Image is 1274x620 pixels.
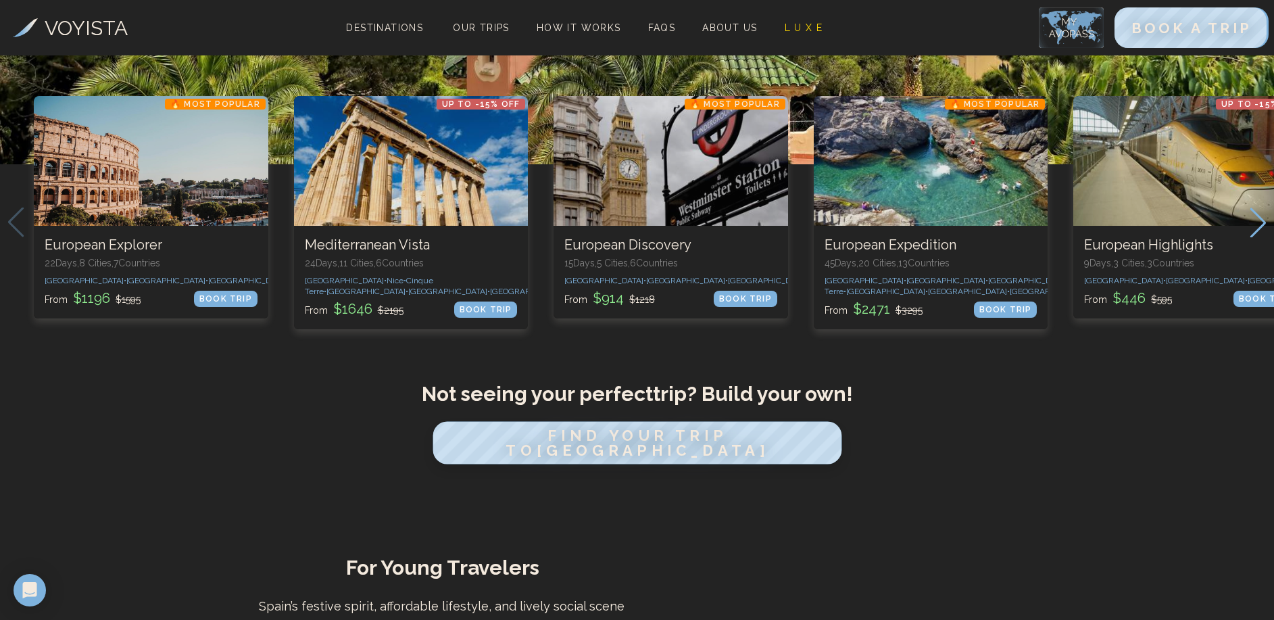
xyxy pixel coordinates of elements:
[825,256,1037,270] p: 45 Days, 20 Cities, 13 Countr ies
[896,305,923,316] span: $ 3295
[825,300,923,318] p: From
[974,302,1037,318] div: BOOK TRIP
[437,99,526,110] p: Up to -15% OFF
[378,305,403,316] span: $ 2195
[714,291,777,307] div: BOOK TRIP
[453,22,510,33] span: Our Trips
[305,276,387,285] span: [GEOGRAPHIC_DATA] •
[14,574,46,606] div: Open Intercom Messenger
[165,99,266,110] p: 🔥 Most Popular
[554,96,788,318] a: European Discovery🔥 Most PopularEuropean Discovery15Days,5 Cities,6Countries[GEOGRAPHIC_DATA]•[GE...
[1151,294,1172,305] span: $ 595
[433,421,841,464] button: FIND YOUR TRIP TO[GEOGRAPHIC_DATA]
[70,290,113,306] span: $ 1196
[1084,276,1166,285] span: [GEOGRAPHIC_DATA] •
[814,96,1048,329] a: European Expedition🔥 Most PopularEuropean Expedition45Days,20 Cities,13Countries[GEOGRAPHIC_DATA]...
[728,276,810,285] span: [GEOGRAPHIC_DATA] •
[785,22,823,33] span: L U X E
[643,18,681,37] a: FAQs
[194,291,258,307] div: BOOK TRIP
[341,17,428,57] span: Destinations
[1114,23,1269,36] a: BOOK A TRIP
[305,256,518,270] p: 24 Days, 11 Cities, 6 Countr ies
[294,96,529,329] a: Mediterranean VistaUp to -15% OFFMediterranean Vista24Days,11 Cities,6Countries[GEOGRAPHIC_DATA]•...
[45,237,258,254] h3: European Explorer
[629,294,655,305] span: $ 1218
[554,96,788,339] swiper-slide: 3 / 8
[34,96,268,339] swiper-slide: 1 / 8
[697,18,762,37] a: About Us
[988,276,1070,285] span: [GEOGRAPHIC_DATA] •
[779,18,829,37] a: L U X E
[1131,20,1252,37] span: BOOK A TRIP
[537,22,621,33] span: How It Works
[443,445,832,458] a: FIND YOUR TRIP TO[GEOGRAPHIC_DATA]
[564,289,655,308] p: From
[506,427,768,459] span: FIND YOUR TRIP TO [GEOGRAPHIC_DATA]
[1166,276,1248,285] span: [GEOGRAPHIC_DATA] •
[259,556,627,580] h2: For Young Travelers
[846,287,928,296] span: [GEOGRAPHIC_DATA] •
[13,18,38,37] img: Voyista Logo
[13,13,128,43] a: VOYISTA
[1114,7,1269,48] button: BOOK A TRIP
[646,276,728,285] span: [GEOGRAPHIC_DATA] •
[648,22,676,33] span: FAQs
[490,287,572,296] span: [GEOGRAPHIC_DATA] •
[825,237,1037,254] h3: European Expedition
[945,99,1046,110] p: 🔥 Most Popular
[454,302,518,318] div: BOOK TRIP
[850,301,893,317] span: $ 2471
[45,276,126,285] span: [GEOGRAPHIC_DATA] •
[330,301,375,317] span: $ 1646
[126,276,208,285] span: [GEOGRAPHIC_DATA] •
[305,237,518,254] h3: Mediterranean Vista
[685,99,785,110] p: 🔥 Most Popular
[564,276,646,285] span: [GEOGRAPHIC_DATA] •
[305,300,403,318] p: From
[45,256,258,270] p: 22 Days, 8 Cities, 7 Countr ies
[564,256,777,270] p: 15 Days, 5 Cities, 6 Countr ies
[1110,290,1148,306] span: $ 446
[564,237,777,254] h3: European Discovery
[1084,289,1172,308] p: From
[45,13,128,43] h3: VOYISTA
[226,382,1048,406] h2: Not seeing your perfect trip ? Build your own!
[34,96,268,318] a: European Explorer🔥 Most PopularEuropean Explorer22Days,8 Cities,7Countries[GEOGRAPHIC_DATA]•[GEOG...
[387,276,406,285] span: Nice •
[294,96,529,350] swiper-slide: 2 / 8
[1010,287,1092,296] span: [GEOGRAPHIC_DATA] •
[928,287,1010,296] span: [GEOGRAPHIC_DATA] •
[531,18,627,37] a: How It Works
[702,22,757,33] span: About Us
[208,276,290,285] span: [GEOGRAPHIC_DATA] •
[447,18,515,37] a: Our Trips
[906,276,988,285] span: [GEOGRAPHIC_DATA] •
[825,276,906,285] span: [GEOGRAPHIC_DATA] •
[1039,7,1104,48] img: My Account
[408,287,490,296] span: [GEOGRAPHIC_DATA] •
[590,290,627,306] span: $ 914
[814,96,1048,350] swiper-slide: 4 / 8
[45,289,141,308] p: From
[326,287,408,296] span: [GEOGRAPHIC_DATA] •
[116,294,141,305] span: $ 1595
